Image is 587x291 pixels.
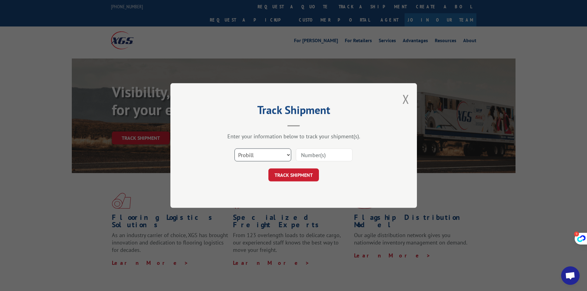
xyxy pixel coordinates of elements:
div: Enter your information below to track your shipment(s). [201,133,386,140]
button: Close modal [402,91,409,107]
button: TRACK SHIPMENT [268,168,319,181]
a: Open chat [561,266,580,285]
input: Number(s) [296,148,353,161]
h2: Track Shipment [201,106,386,117]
